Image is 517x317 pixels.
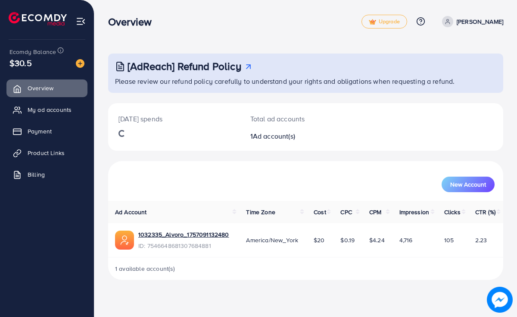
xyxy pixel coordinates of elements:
p: Please review our refund policy carefully to understand your rights and obligations when requesti... [115,76,498,86]
img: image [76,59,84,68]
h2: 1 [250,132,328,140]
span: Upgrade [369,19,400,25]
span: Cost [314,208,326,216]
span: CTR (%) [475,208,495,216]
img: tick [369,19,376,25]
span: Ecomdy Balance [9,48,56,56]
span: CPM [369,208,381,216]
h3: Overview [108,16,159,28]
img: image [487,287,513,313]
span: 4,716 [399,236,413,244]
a: Overview [6,79,87,97]
p: Total ad accounts [250,114,328,124]
span: Product Links [28,149,65,157]
a: Payment [6,123,87,140]
span: Overview [28,84,53,92]
span: Impression [399,208,430,216]
span: $20 [314,236,324,244]
img: ic-ads-acc.e4c84228.svg [115,231,134,250]
span: $4.24 [369,236,385,244]
p: [PERSON_NAME] [457,16,503,27]
span: My ad accounts [28,105,72,114]
span: Clicks [444,208,461,216]
a: tickUpgrade [361,15,407,29]
span: ID: 7546648681307684881 [138,241,229,250]
a: Billing [6,166,87,183]
span: Time Zone [246,208,275,216]
a: 1032335_Alvoro_1757091132480 [138,230,229,239]
span: America/New_York [246,236,298,244]
span: Payment [28,127,52,136]
span: Ad account(s) [253,131,295,141]
span: 105 [444,236,454,244]
a: Product Links [6,144,87,162]
span: 1 available account(s) [115,264,175,273]
a: [PERSON_NAME] [439,16,503,27]
span: Ad Account [115,208,147,216]
span: New Account [450,181,486,187]
button: New Account [442,177,495,192]
img: menu [76,16,86,26]
span: $0.19 [340,236,355,244]
h3: [AdReach] Refund Policy [128,60,241,73]
span: Billing [28,170,45,179]
p: [DATE] spends [118,114,230,124]
img: logo [9,12,67,25]
span: $30.5 [9,57,32,69]
span: 2.23 [475,236,487,244]
span: CPC [340,208,352,216]
a: My ad accounts [6,101,87,118]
